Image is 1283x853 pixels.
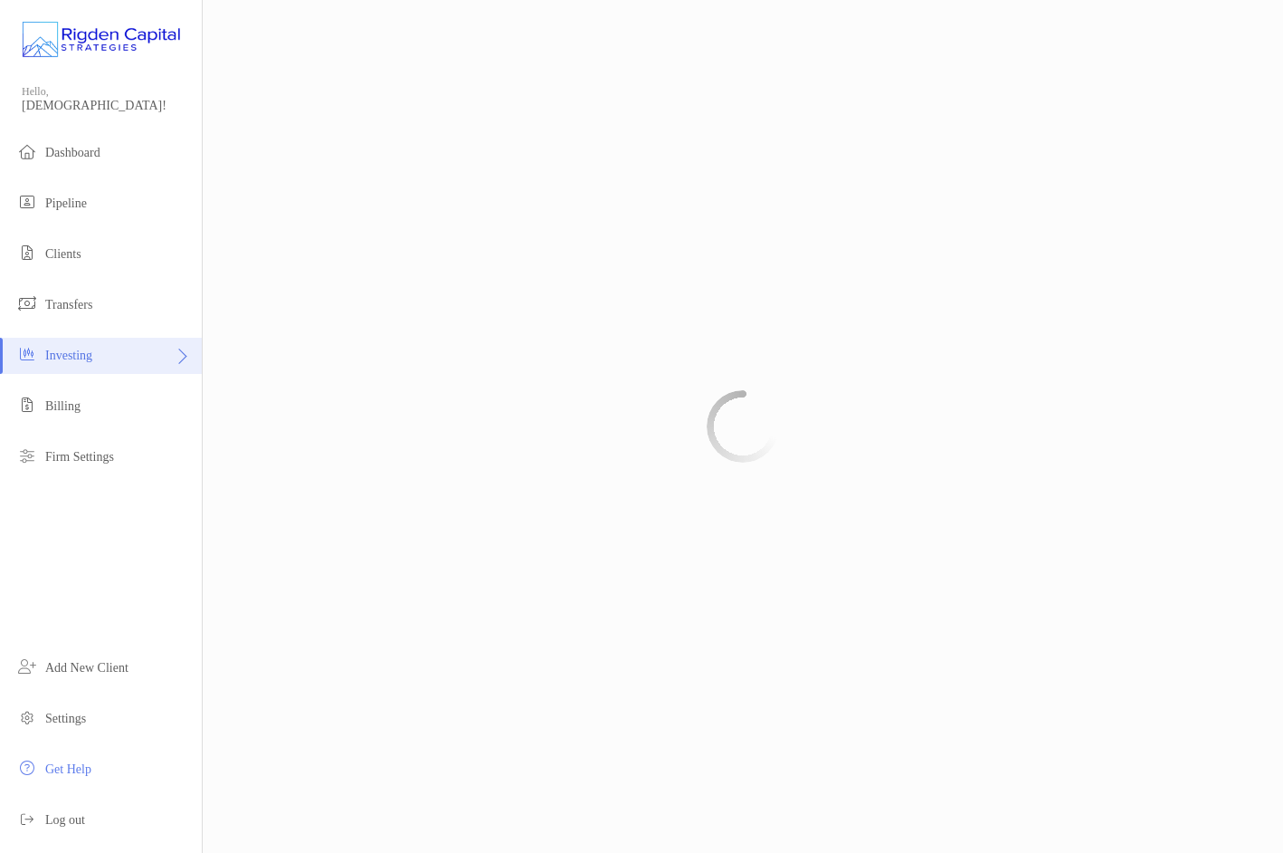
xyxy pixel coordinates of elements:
span: Log out [45,813,85,827]
span: Dashboard [45,146,100,159]
span: Investing [45,349,92,362]
span: Settings [45,712,86,725]
img: add_new_client icon [16,656,38,677]
span: Add New Client [45,661,128,675]
span: Clients [45,247,81,261]
img: dashboard icon [16,140,38,162]
img: transfers icon [16,292,38,314]
span: Get Help [45,762,91,776]
img: pipeline icon [16,191,38,213]
img: firm-settings icon [16,445,38,466]
img: settings icon [16,706,38,728]
img: Zoe Logo [22,7,180,72]
img: clients icon [16,242,38,264]
img: investing icon [16,343,38,365]
span: Transfers [45,298,92,311]
img: logout icon [16,808,38,829]
span: Firm Settings [45,450,114,464]
span: [DEMOGRAPHIC_DATA]! [22,99,191,113]
img: get-help icon [16,757,38,779]
span: Pipeline [45,196,87,210]
img: billing icon [16,394,38,416]
span: Billing [45,399,81,413]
